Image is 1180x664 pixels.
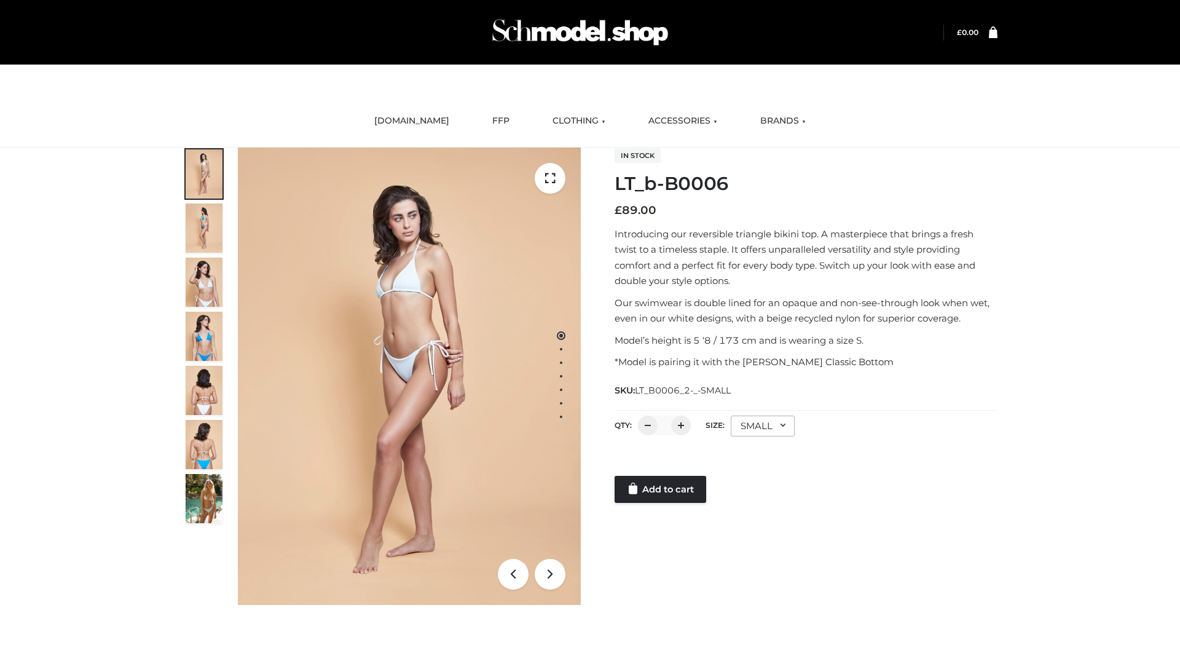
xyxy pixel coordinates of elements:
[365,108,458,135] a: [DOMAIN_NAME]
[186,149,222,199] img: ArielClassicBikiniTop_CloudNine_AzureSky_OW114ECO_1-scaled.jpg
[706,421,725,430] label: Size:
[615,226,997,289] p: Introducing our reversible triangle bikini top. A masterpiece that brings a fresh twist to a time...
[957,28,978,37] bdi: 0.00
[615,421,632,430] label: QTY:
[488,8,672,57] img: Schmodel Admin 964
[615,476,706,503] a: Add to cart
[483,108,519,135] a: FFP
[186,474,222,523] img: Arieltop_CloudNine_AzureSky2.jpg
[186,420,222,469] img: ArielClassicBikiniTop_CloudNine_AzureSky_OW114ECO_8-scaled.jpg
[186,204,222,253] img: ArielClassicBikiniTop_CloudNine_AzureSky_OW114ECO_2-scaled.jpg
[615,333,997,349] p: Model’s height is 5 ‘8 / 173 cm and is wearing a size S.
[957,28,978,37] a: £0.00
[731,416,795,437] div: SMALL
[615,295,997,326] p: Our swimwear is double lined for an opaque and non-see-through look when wet, even in our white d...
[615,204,656,217] bdi: 89.00
[615,383,732,398] span: SKU:
[186,366,222,415] img: ArielClassicBikiniTop_CloudNine_AzureSky_OW114ECO_7-scaled.jpg
[543,108,615,135] a: CLOTHING
[615,173,997,195] h1: LT_b-B0006
[615,148,661,163] span: In stock
[615,204,622,217] span: £
[957,28,962,37] span: £
[639,108,726,135] a: ACCESSORIES
[615,354,997,370] p: *Model is pairing it with the [PERSON_NAME] Classic Bottom
[186,312,222,361] img: ArielClassicBikiniTop_CloudNine_AzureSky_OW114ECO_4-scaled.jpg
[635,385,731,396] span: LT_B0006_2-_-SMALL
[238,148,581,605] img: ArielClassicBikiniTop_CloudNine_AzureSky_OW114ECO_1
[186,258,222,307] img: ArielClassicBikiniTop_CloudNine_AzureSky_OW114ECO_3-scaled.jpg
[751,108,815,135] a: BRANDS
